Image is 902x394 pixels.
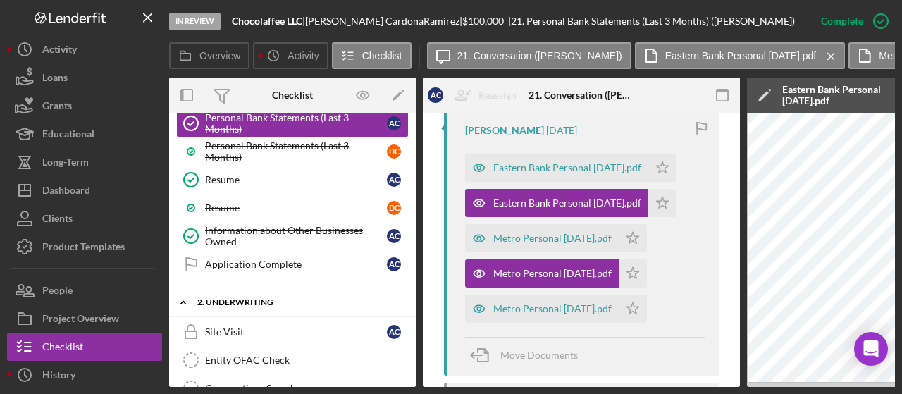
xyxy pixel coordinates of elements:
[465,125,544,136] div: [PERSON_NAME]
[7,333,162,361] button: Checklist
[500,349,578,361] span: Move Documents
[205,355,408,366] div: Entity OFAC Check
[42,35,77,67] div: Activity
[457,50,622,61] label: 21. Conversation ([PERSON_NAME])
[478,81,517,109] div: Reassign
[205,202,387,214] div: Resume
[176,194,409,222] a: ResumeDC
[197,298,398,307] div: 2. Underwriting
[176,222,409,250] a: Information about Other Businesses OwnedAC
[7,361,162,389] button: History
[854,332,888,366] div: Open Intercom Messenger
[205,140,387,163] div: Personal Bank Statements (Last 3 Months)
[665,50,817,61] label: Eastern Bank Personal [DATE].pdf
[546,125,577,136] time: 2025-03-31 11:07
[7,63,162,92] button: Loans
[821,7,863,35] div: Complete
[332,42,412,69] button: Checklist
[7,276,162,304] button: People
[465,338,592,373] button: Move Documents
[176,250,409,278] a: Application CompleteAC
[169,42,249,69] button: Overview
[253,42,328,69] button: Activity
[7,204,162,233] button: Clients
[493,303,612,314] div: Metro Personal [DATE].pdf
[465,189,676,217] button: Eastern Bank Personal [DATE].pdf
[7,176,162,204] button: Dashboard
[42,120,94,152] div: Educational
[176,318,409,346] a: Site VisitAC
[493,162,641,173] div: Eastern Bank Personal [DATE].pdf
[7,120,162,148] button: Educational
[465,224,647,252] button: Metro Personal [DATE].pdf
[42,63,68,95] div: Loans
[387,144,401,159] div: D C
[176,109,409,137] a: Personal Bank Statements (Last 3 Months)AC
[493,197,641,209] div: Eastern Bank Personal [DATE].pdf
[232,15,302,27] b: Chocolaffee LLC
[205,259,387,270] div: Application Complete
[7,304,162,333] button: Project Overview
[205,383,408,394] div: Corporations Search
[305,16,462,27] div: [PERSON_NAME] CardonaRamirez |
[465,259,647,288] button: Metro Personal [DATE].pdf
[508,16,795,27] div: | 21. Personal Bank Statements (Last 3 Months) ([PERSON_NAME])
[7,35,162,63] button: Activity
[169,13,221,30] div: In Review
[428,87,443,103] div: A C
[493,268,612,279] div: Metro Personal [DATE].pdf
[205,112,387,135] div: Personal Bank Statements (Last 3 Months)
[42,176,90,208] div: Dashboard
[387,229,401,243] div: A C
[232,16,305,27] div: |
[387,257,401,271] div: A C
[493,233,612,244] div: Metro Personal [DATE].pdf
[42,333,83,364] div: Checklist
[362,50,402,61] label: Checklist
[42,304,119,336] div: Project Overview
[465,295,647,323] button: Metro Personal [DATE].pdf
[199,50,240,61] label: Overview
[176,137,409,166] a: Personal Bank Statements (Last 3 Months)DC
[42,92,72,123] div: Grants
[807,7,895,35] button: Complete
[42,361,75,393] div: History
[42,204,73,236] div: Clients
[635,42,846,69] button: Eastern Bank Personal [DATE].pdf
[205,225,387,247] div: Information about Other Businesses Owned
[205,326,387,338] div: Site Visit
[462,15,504,27] span: $100,000
[7,233,162,261] button: Product Templates
[7,92,162,120] button: Grants
[387,116,401,130] div: A C
[387,173,401,187] div: A C
[42,148,89,180] div: Long-Term
[7,148,162,176] button: Long-Term
[272,90,313,101] div: Checklist
[387,325,401,339] div: A C
[42,233,125,264] div: Product Templates
[205,174,387,185] div: Resume
[176,166,409,194] a: ResumeAC
[387,201,401,215] div: D C
[427,42,631,69] button: 21. Conversation ([PERSON_NAME])
[176,346,409,374] a: Entity OFAC Check
[529,90,634,101] div: 21. Conversation ([PERSON_NAME])
[288,50,319,61] label: Activity
[42,276,73,308] div: People
[465,154,676,182] button: Eastern Bank Personal [DATE].pdf
[421,81,531,109] button: ACReassign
